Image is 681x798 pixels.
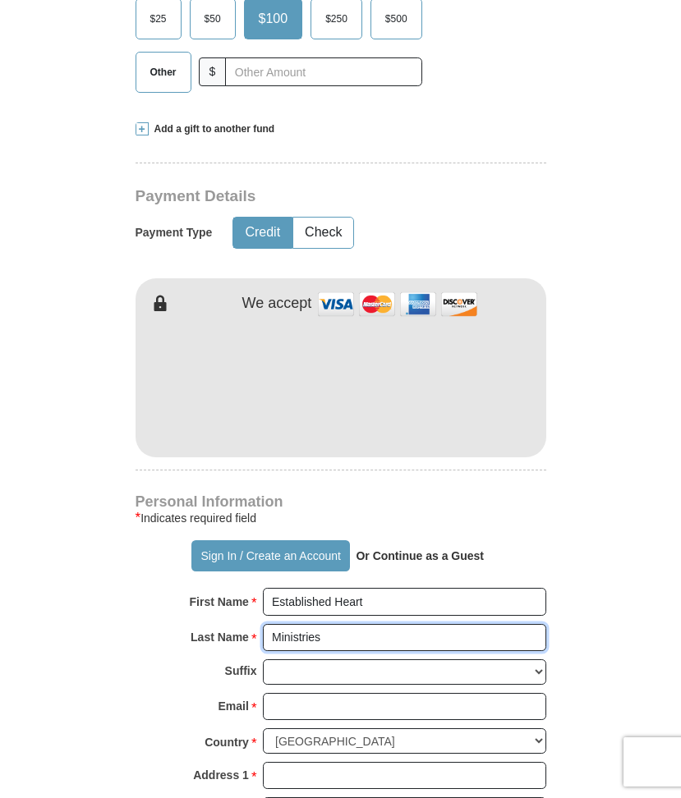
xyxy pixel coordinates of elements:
strong: Suffix [225,659,257,682]
input: Other Amount [225,57,421,86]
span: $25 [142,7,175,31]
img: credit cards accepted [315,287,480,322]
strong: Address 1 [193,764,249,787]
strong: First Name [190,590,249,613]
h4: We accept [242,295,312,313]
span: $250 [317,7,356,31]
button: Sign In / Create an Account [191,540,350,571]
div: Indicates required field [136,508,546,528]
h4: Personal Information [136,495,546,508]
span: $ [199,57,227,86]
button: Check [293,218,353,248]
span: $500 [377,7,416,31]
strong: Last Name [191,626,249,649]
h5: Payment Type [136,226,213,240]
span: $100 [251,7,297,31]
button: Credit [233,218,292,248]
strong: Or Continue as a Guest [356,549,484,562]
span: Add a gift to another fund [149,122,275,136]
h3: Payment Details [136,187,554,206]
strong: Country [205,731,249,754]
span: $50 [196,7,229,31]
span: Other [142,60,185,85]
strong: Email [219,695,249,718]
